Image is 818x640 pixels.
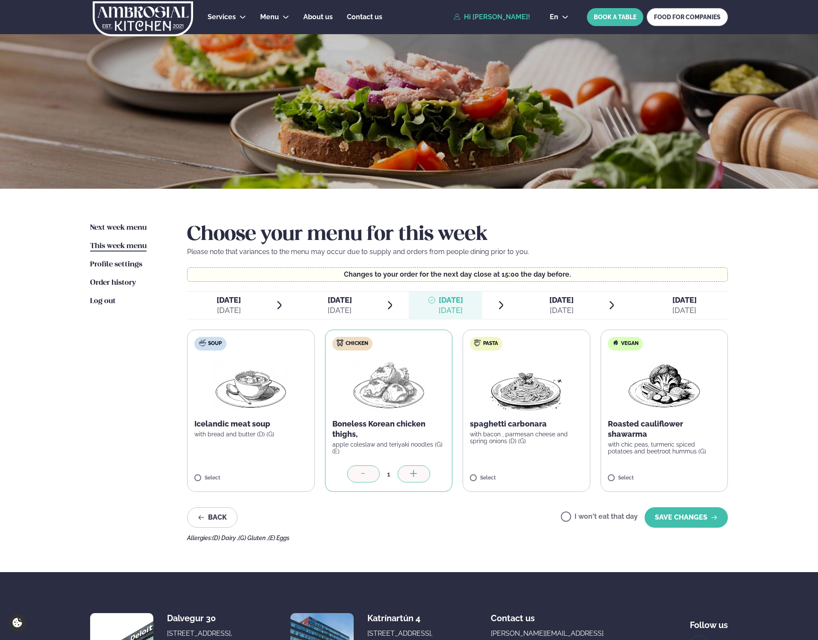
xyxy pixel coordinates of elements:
[470,431,583,444] p: with bacon , parmesan cheese and spring onions (D) (G)
[187,223,728,247] h2: Choose your menu for this week
[491,606,535,623] span: Contact us
[690,613,728,630] div: Follow us
[90,278,136,288] a: Order history
[347,13,382,21] span: Contact us
[483,340,498,347] span: Pasta
[328,295,352,305] span: [DATE]
[489,357,564,412] img: Spagetti.png
[194,419,308,429] p: Icelandic meat soup
[90,296,116,307] a: Log out
[90,261,142,268] span: Profile settings
[208,12,236,22] a: Services
[196,271,719,278] p: Changes to your order for the next day close at 15:00 the day before.
[439,305,463,316] div: [DATE]
[90,241,147,251] a: This week menu
[199,339,206,346] img: soup.svg
[213,357,288,412] img: Soup.png
[260,13,279,21] span: Menu
[92,1,194,36] img: logo
[351,357,426,412] img: Chicken-thighs.png
[672,305,697,316] div: [DATE]
[303,12,333,22] a: About us
[474,339,481,346] img: pasta.svg
[268,535,290,541] span: (E) Eggs
[212,535,238,541] span: (D) Dairy ,
[439,295,463,304] span: [DATE]
[90,279,136,286] span: Order history
[550,14,558,20] span: en
[90,243,147,250] span: This week menu
[612,339,619,346] img: Vegan.svg
[454,13,530,21] a: Hi [PERSON_NAME]!
[647,8,728,26] a: FOOD FOR COMPANIES
[672,295,697,304] span: [DATE]
[328,305,352,316] div: [DATE]
[260,12,279,22] a: Menu
[346,340,368,347] span: Chicken
[9,614,26,631] a: Cookie settings
[303,13,333,21] span: About us
[187,247,728,257] p: Please note that variances to the menu may occur due to supply and orders from people dining prio...
[621,340,639,347] span: Vegan
[608,419,721,439] p: Roasted cauliflower shawarma
[187,507,237,528] button: Back
[238,535,268,541] span: (G) Gluten ,
[90,260,142,270] a: Profile settings
[208,340,222,347] span: Soup
[608,441,721,455] p: with chic peas, turmeric spiced potatoes and beetroot hummus (G)
[549,305,574,316] div: [DATE]
[332,441,446,455] p: apple coleslaw and teriyaki noodles (G) (E)
[90,224,147,231] span: Next week menu
[337,339,343,346] img: chicken.svg
[380,469,398,479] div: 1
[367,613,435,623] div: Katrínartún 4
[543,14,575,20] button: en
[187,535,728,541] div: Allergies:
[627,357,702,412] img: Vegan.png
[587,8,643,26] button: BOOK A TABLE
[90,223,147,233] a: Next week menu
[167,613,235,623] div: Dalvegur 30
[194,431,308,438] p: with bread and butter (D) (G)
[217,305,241,316] div: [DATE]
[90,298,116,305] span: Log out
[332,419,446,439] p: Boneless Korean chicken thighs,
[217,295,241,304] span: [DATE]
[645,507,728,528] button: SAVE CHANGES
[208,13,236,21] span: Services
[470,419,583,429] p: spaghetti carbonara
[347,12,382,22] a: Contact us
[549,295,574,304] span: [DATE]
